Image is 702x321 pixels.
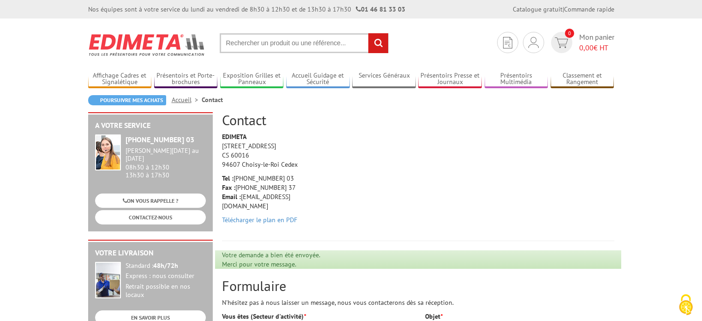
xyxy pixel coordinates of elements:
a: Poursuivre mes achats [88,95,166,105]
h2: Formulaire [222,278,614,293]
a: Exposition Grilles et Panneaux [220,72,284,87]
span: Mon panier [579,32,614,53]
input: rechercher [368,33,388,53]
button: Cookies (fenêtre modale) [670,290,702,321]
img: widget-livraison.jpg [95,262,121,298]
h2: A votre service [95,121,206,130]
img: devis rapide [528,37,539,48]
h2: Contact [222,112,614,127]
p: [STREET_ADDRESS] CS 60016 94607 Choisy-le-Roi Cedex [222,132,310,169]
div: Retrait possible en nos locaux [126,283,206,299]
a: Accueil [172,96,202,104]
a: Affichage Cadres et Signalétique [88,72,152,87]
label: Vous êtes (Secteur d'activité) [222,312,306,321]
a: devis rapide 0 Mon panier 0,00€ HT [549,32,614,53]
li: Contact [202,95,223,104]
strong: 01 46 81 33 03 [356,5,405,13]
img: widget-service.jpg [95,134,121,170]
strong: Fax : [222,183,235,192]
a: CONTACTEZ-NOUS [95,210,206,224]
input: Rechercher un produit ou une référence... [220,33,389,53]
span: 0 [565,29,574,38]
img: Cookies (fenêtre modale) [674,293,697,316]
img: Edimeta [88,28,206,62]
div: | [513,5,614,14]
div: [PERSON_NAME][DATE] au [DATE] [126,147,206,163]
a: Catalogue gratuit [513,5,563,13]
a: Présentoirs et Porte-brochures [154,72,218,87]
a: Télécharger le plan en PDF [222,216,297,224]
a: Présentoirs Presse et Journaux [418,72,482,87]
p: [PHONE_NUMBER] 03 [PHONE_NUMBER] 37 [EMAIL_ADDRESS][DOMAIN_NAME] [222,174,310,211]
span: € HT [579,42,614,53]
a: Classement et Rangement [551,72,614,87]
span: 0,00 [579,43,594,52]
strong: EDIMETA [222,133,246,141]
a: Services Généraux [352,72,416,87]
strong: [PHONE_NUMBER] 03 [126,135,194,144]
h2: Votre livraison [95,249,206,257]
strong: Tel : [222,174,234,182]
a: Accueil Guidage et Sécurité [286,72,350,87]
div: Nos équipes sont à votre service du lundi au vendredi de 8h30 à 12h30 et de 13h30 à 17h30 [88,5,405,14]
div: 08h30 à 12h30 13h30 à 17h30 [126,147,206,179]
div: Votre demande a bien été envoyée. Merci pour votre message. [215,250,621,269]
img: devis rapide [503,37,512,48]
strong: Email : [222,193,241,201]
a: ON VOUS RAPPELLE ? [95,194,206,208]
strong: 48h/72h [153,261,178,270]
div: Standard : [126,262,206,270]
a: Présentoirs Multimédia [485,72,548,87]
div: Express : nous consulter [126,272,206,280]
img: devis rapide [555,37,568,48]
a: Commande rapide [564,5,614,13]
label: Objet [425,312,443,321]
p: N'hésitez pas à nous laisser un message, nous vous contacterons dès sa réception. [222,298,614,307]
